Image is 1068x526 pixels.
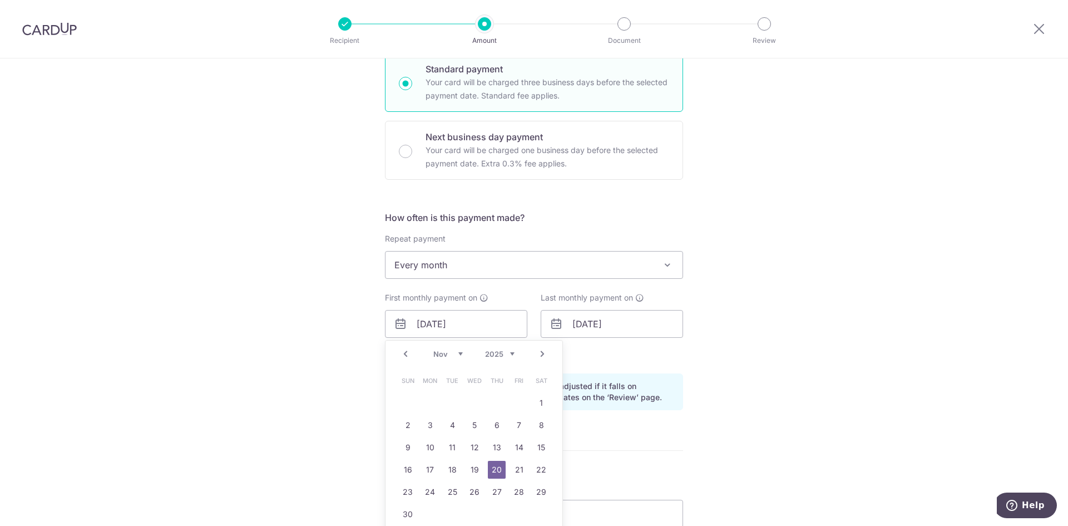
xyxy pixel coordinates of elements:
a: 2 [399,416,417,434]
span: Wednesday [466,372,483,390]
a: 23 [399,483,417,501]
a: 8 [532,416,550,434]
a: 4 [443,416,461,434]
a: 10 [421,439,439,456]
span: Every month [385,252,683,278]
span: Every month [385,251,683,279]
label: Repeat payment [385,233,446,244]
a: 30 [399,505,417,523]
input: DD / MM / YYYY [541,310,683,338]
p: Amount [443,35,526,46]
a: 25 [443,483,461,501]
span: Last monthly payment on [541,292,633,303]
span: Sunday [399,372,417,390]
a: 18 [443,461,461,479]
p: Next business day payment [426,130,669,144]
span: Saturday [532,372,550,390]
a: 14 [510,439,528,456]
a: 12 [466,439,483,456]
img: CardUp [22,22,77,36]
a: Prev [399,347,412,361]
h5: How often is this payment made? [385,211,683,224]
a: 11 [443,439,461,456]
input: DD / MM / YYYY [385,310,527,338]
iframe: Opens a widget where you can find more information [997,493,1057,520]
a: 16 [399,461,417,479]
a: 20 [488,461,506,479]
a: 21 [510,461,528,479]
span: Thursday [488,372,506,390]
a: 1 [532,394,550,412]
p: Document [583,35,665,46]
p: Your card will be charged three business days before the selected payment date. Standard fee appl... [426,76,669,102]
a: 26 [466,483,483,501]
a: 24 [421,483,439,501]
span: Friday [510,372,528,390]
a: 17 [421,461,439,479]
p: Review [723,35,805,46]
a: 15 [532,439,550,456]
span: First monthly payment on [385,292,477,303]
a: 5 [466,416,483,434]
span: Tuesday [443,372,461,390]
a: 28 [510,483,528,501]
a: 9 [399,439,417,456]
a: 7 [510,416,528,434]
a: 3 [421,416,439,434]
a: Next [536,347,549,361]
a: 22 [532,461,550,479]
a: 6 [488,416,506,434]
a: 19 [466,461,483,479]
a: 27 [488,483,506,501]
p: Recipient [304,35,386,46]
span: Monday [421,372,439,390]
p: Your card will be charged one business day before the selected payment date. Extra 0.3% fee applies. [426,144,669,170]
p: Standard payment [426,62,669,76]
a: 29 [532,483,550,501]
a: 13 [488,439,506,456]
